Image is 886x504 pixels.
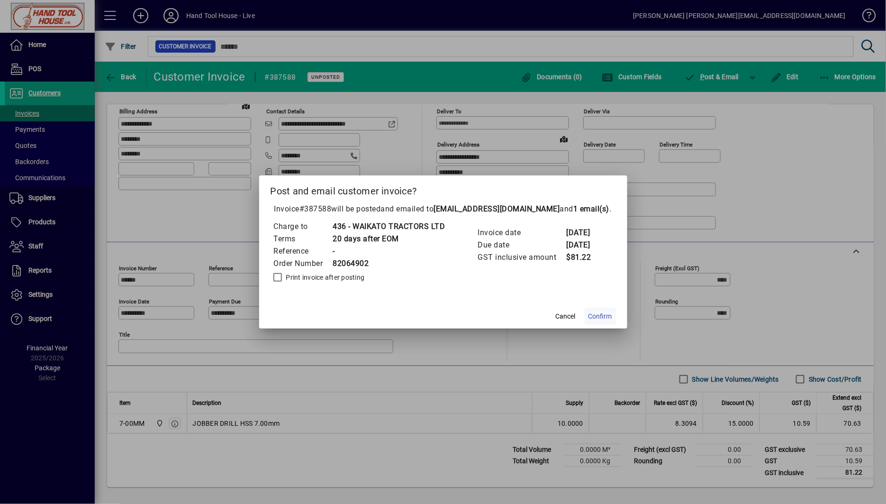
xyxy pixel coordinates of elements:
td: $81.22 [566,251,604,264]
span: #387588 [299,204,332,213]
b: 1 email(s) [573,204,609,213]
td: [DATE] [566,239,604,251]
button: Cancel [551,308,581,325]
span: Cancel [556,312,576,321]
td: Terms [273,233,333,245]
td: [DATE] [566,227,604,239]
p: Invoice will be posted . [271,203,616,215]
td: Charge to [273,220,333,233]
td: 20 days after EOM [333,233,445,245]
td: 82064902 [333,257,445,270]
span: Confirm [588,312,612,321]
b: [EMAIL_ADDRESS][DOMAIN_NAME] [434,204,560,213]
span: and emailed to [381,204,610,213]
label: Print invoice after posting [284,273,365,282]
button: Confirm [585,308,616,325]
td: Invoice date [478,227,566,239]
td: Due date [478,239,566,251]
h2: Post and email customer invoice? [259,175,627,203]
td: 436 - WAIKATO TRACTORS LTD [333,220,445,233]
td: - [333,245,445,257]
td: GST inclusive amount [478,251,566,264]
td: Order Number [273,257,333,270]
span: and [560,204,610,213]
td: Reference [273,245,333,257]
